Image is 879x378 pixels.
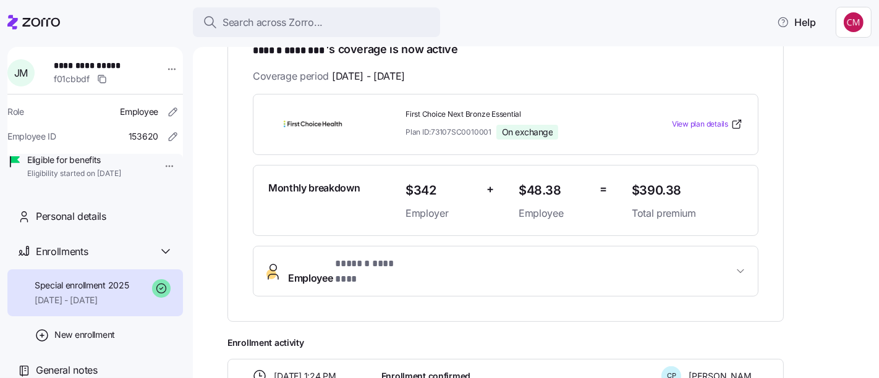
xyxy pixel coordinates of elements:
[54,73,90,85] span: f01cbbdf
[27,154,121,166] span: Eligible for benefits
[632,206,743,221] span: Total premium
[268,180,360,196] span: Monthly breakdown
[406,109,622,120] span: First Choice Next Bronze Essential
[519,180,590,201] span: $48.38
[35,294,129,306] span: [DATE] - [DATE]
[777,15,816,30] span: Help
[486,180,494,198] span: +
[600,180,607,198] span: =
[223,15,323,30] span: Search across Zorro...
[406,180,477,201] span: $342
[672,119,728,130] span: View plan details
[36,363,98,378] span: General notes
[767,10,826,35] button: Help
[36,209,106,224] span: Personal details
[672,118,743,130] a: View plan details
[406,127,491,137] span: Plan ID: 73107SC0010001
[844,12,864,32] img: c76f7742dad050c3772ef460a101715e
[406,206,477,221] span: Employer
[54,329,115,341] span: New enrollment
[120,106,158,118] span: Employee
[227,337,784,349] span: Enrollment activity
[7,106,24,118] span: Role
[14,68,28,78] span: J M
[193,7,440,37] button: Search across Zorro...
[253,69,405,84] span: Coverage period
[129,130,158,143] span: 153620
[519,206,590,221] span: Employee
[35,279,129,292] span: Special enrollment 2025
[288,256,413,286] span: Employee
[268,110,357,138] img: First Choice Health
[332,69,405,84] span: [DATE] - [DATE]
[502,127,553,138] span: On exchange
[632,180,743,201] span: $390.38
[36,244,88,259] span: Enrollments
[7,130,56,143] span: Employee ID
[27,169,121,179] span: Eligibility started on [DATE]
[253,41,758,59] h1: 's coverage is now active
